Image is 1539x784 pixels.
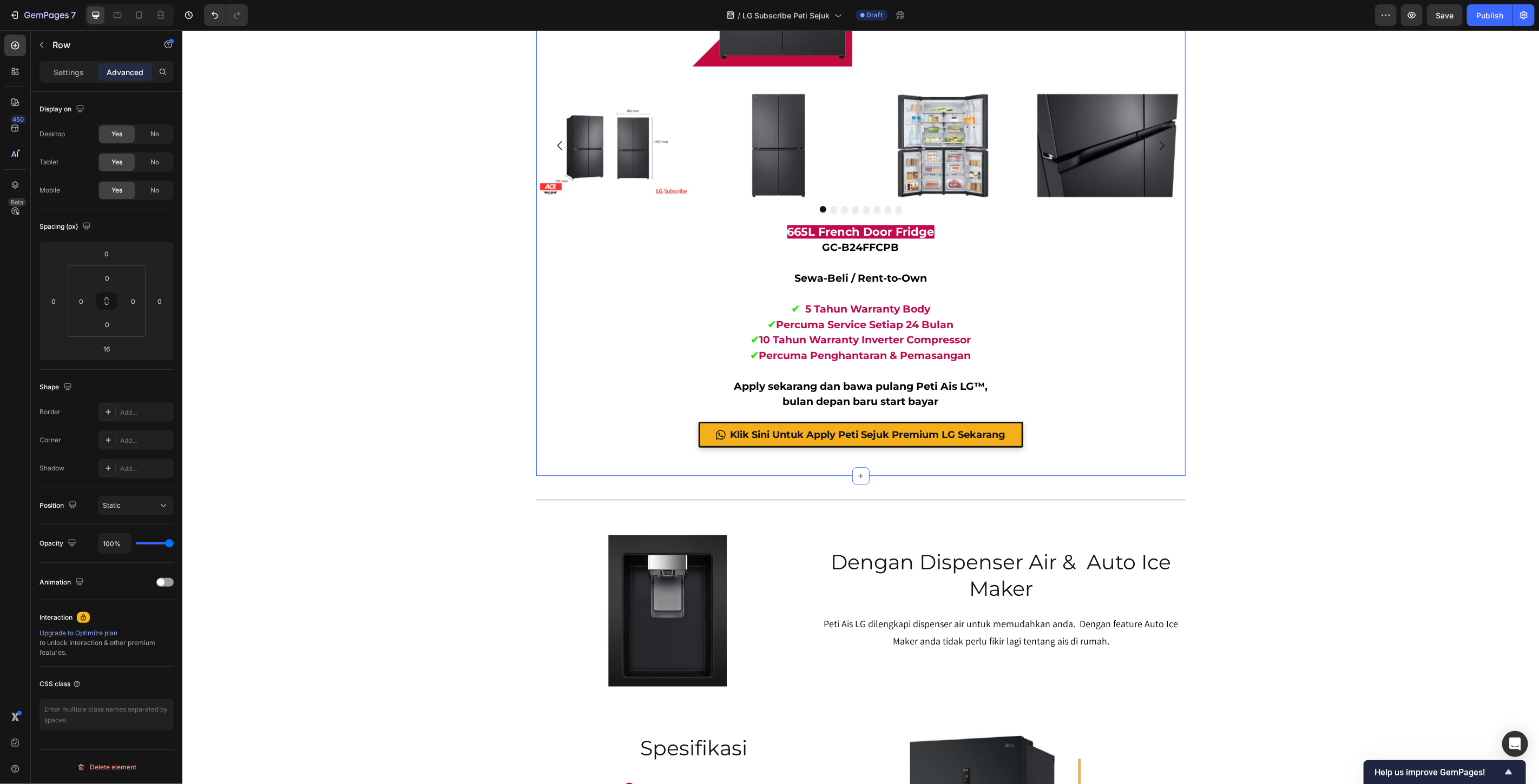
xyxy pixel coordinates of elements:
div: Add... [120,464,171,474]
img: gempages_486412460778062769-c65da41d-cd19-49ee-ada4-19d3d156e0a6.webp [683,63,839,167]
p: Settings [54,67,84,78]
iframe: Design area [182,30,1539,784]
strong: Percuma Service Setiap 24 Bulan [594,288,772,301]
button: Dot [659,176,666,182]
div: Animation [40,575,86,590]
div: Add... [120,408,171,417]
img: gempages_486412460778062769-0b571eb2-8115-42b8-9a5d-a95d18b7a25e.webp [847,63,1003,167]
span: / [738,10,741,21]
button: Delete element [40,759,174,776]
button: Dot [713,176,720,182]
button: Dot [670,176,676,182]
span: No [150,157,159,167]
div: Spacing (px) [40,220,93,234]
div: Shape [40,380,74,395]
button: Carousel Back Arrow [363,100,393,130]
button: Dot [648,176,655,182]
img: gempages_486412460778062769-9ac50e55-dab3-4329-89a9-1c5b00c03c05.webp [354,63,510,167]
p: bulan depan baru start bayar [355,364,1002,380]
p: Spaceplus™ Ice System [458,750,581,765]
p: Peti Ais LG dilengkapi dispenser air untuk memudahkan anda. Dengan feature Auto Ice Maker anda ti... [635,585,1002,620]
div: Add... [120,436,171,446]
button: Dot [681,176,687,182]
span: Draft [867,10,883,20]
span: No [150,129,159,139]
div: Beta [8,198,26,207]
p: Apply sekarang dan bawa pulang Peti Ais LG™, [355,349,1002,364]
div: Corner [40,435,61,445]
p: 7 [71,9,76,22]
input: l [96,341,117,357]
div: Undo/Redo [204,4,248,26]
input: Auto [98,534,131,553]
div: Display on [40,102,87,117]
input: 0 [96,245,117,262]
div: Shadow [40,463,64,473]
div: Mobile [40,185,60,195]
div: Interaction [40,613,73,622]
span: LG Subscribe Peti Sejuk [743,10,830,21]
div: Open Intercom Messenger [1502,731,1528,757]
button: Dot [692,176,698,182]
input: 0px [73,293,89,309]
span: Save [1436,11,1454,20]
input: 0 [152,293,168,309]
div: Position [40,499,79,513]
div: Upgrade to Optimize plan [40,628,174,638]
div: Opacity [40,536,78,551]
button: Show survey - Help us improve GemPages! [1374,766,1515,779]
div: to unlock Interaction & other premium features. [40,628,174,657]
strong: ✔ [568,319,577,331]
div: Delete element [77,761,136,774]
span: Yes [111,185,122,195]
input: 0px [96,270,118,286]
span: Help us improve GemPages! [1374,767,1502,778]
div: Publish [1476,10,1503,21]
strong: 5 Tahun Warranty Body [623,273,748,285]
input: 0px [125,293,141,309]
p: Spesifikasi [355,705,669,731]
button: Dot [702,176,709,182]
button: Save [1427,4,1463,26]
p: Row [52,38,144,51]
a: Klik Sini Untuk Apply Peti Sejuk Premium LG Sekarang [516,391,841,417]
strong: 10 Tahun Warranty Inverter Compressor [577,303,788,316]
p: Klik Sini Untuk Apply Peti Sejuk Premium LG Sekarang [548,396,823,413]
img: gempages_486412460778062769-c0181060-26bc-462f-80db-1485bce78e9f.webp [518,63,674,167]
p: GC-B24FFCPB [355,210,1002,225]
button: Publish [1467,4,1512,26]
p: Advanced [107,67,143,78]
div: Tablet [40,157,58,167]
p: Sewa-Beli / Rent-to-Own [355,241,1002,256]
strong: ✔ [586,288,594,301]
button: Static [98,496,174,515]
strong: ✔ [609,273,617,285]
h2: Dengan Dispenser Air & Auto Ice Maker [634,517,1003,573]
span: Static [103,501,121,509]
input: 0px [96,316,118,333]
div: Desktop [40,129,65,139]
span: No [150,185,159,195]
div: Border [40,407,61,417]
div: 450 [10,115,26,124]
button: 7 [4,4,81,26]
button: Dot [637,176,644,182]
span: Yes [111,129,122,139]
button: Carousel Next Arrow [964,100,995,130]
span: Yes [111,157,122,167]
strong: Percuma Penghantaran & Pemasangan [577,319,789,331]
img: gempages_486412460778062769-7e13cdb2-4b64-4ea6-a061-c4e46b24f89b.jpg [354,493,617,668]
strong: ✔ [568,303,577,316]
span: 665L French Door Fridge [605,195,752,208]
input: 0 [45,293,62,309]
div: CSS class [40,679,81,689]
